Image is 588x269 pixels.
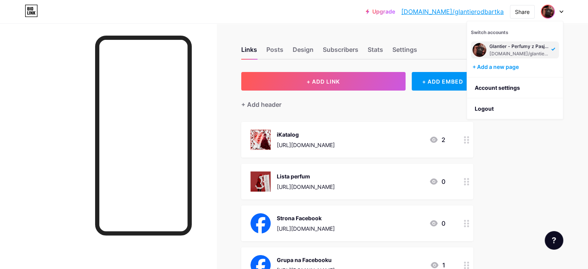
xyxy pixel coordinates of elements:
div: Grupa na Facebooku [277,256,335,264]
div: + Add a new page [472,63,559,71]
div: Lista perfum [277,172,335,180]
div: Design [293,45,314,59]
li: Logout [467,98,563,119]
div: Links [241,45,257,59]
span: Switch accounts [471,29,508,35]
a: Upgrade [366,9,395,15]
img: iKatalog [251,130,271,150]
img: Bartek Róż (Bartekz17) [472,43,486,57]
div: 0 [429,177,445,186]
div: Posts [266,45,283,59]
div: Subscribers [323,45,358,59]
div: [URL][DOMAIN_NAME] [277,224,335,233]
div: 0 [429,219,445,228]
div: + Add header [241,100,281,109]
span: + ADD LINK [307,78,340,85]
button: + ADD LINK [241,72,406,91]
div: Share [515,8,530,16]
div: [URL][DOMAIN_NAME] [277,141,335,149]
div: Settings [392,45,417,59]
div: Strona Facebook [277,214,335,222]
div: Stats [368,45,383,59]
div: [URL][DOMAIN_NAME] [277,183,335,191]
div: iKatalog [277,130,335,139]
img: Strona Facebook [251,213,271,233]
img: Lista perfum [251,171,271,192]
img: Bartek Róż (Bartekz17) [542,5,554,18]
div: Glantier - Perfumy z Pasją od [PERSON_NAME] [489,43,549,50]
a: Account settings [467,77,563,98]
div: [DOMAIN_NAME]/glantierodbartka [489,51,549,57]
div: + ADD EMBED [412,72,473,91]
div: 2 [429,135,445,144]
a: [DOMAIN_NAME]/glantierodbartka [401,7,504,16]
